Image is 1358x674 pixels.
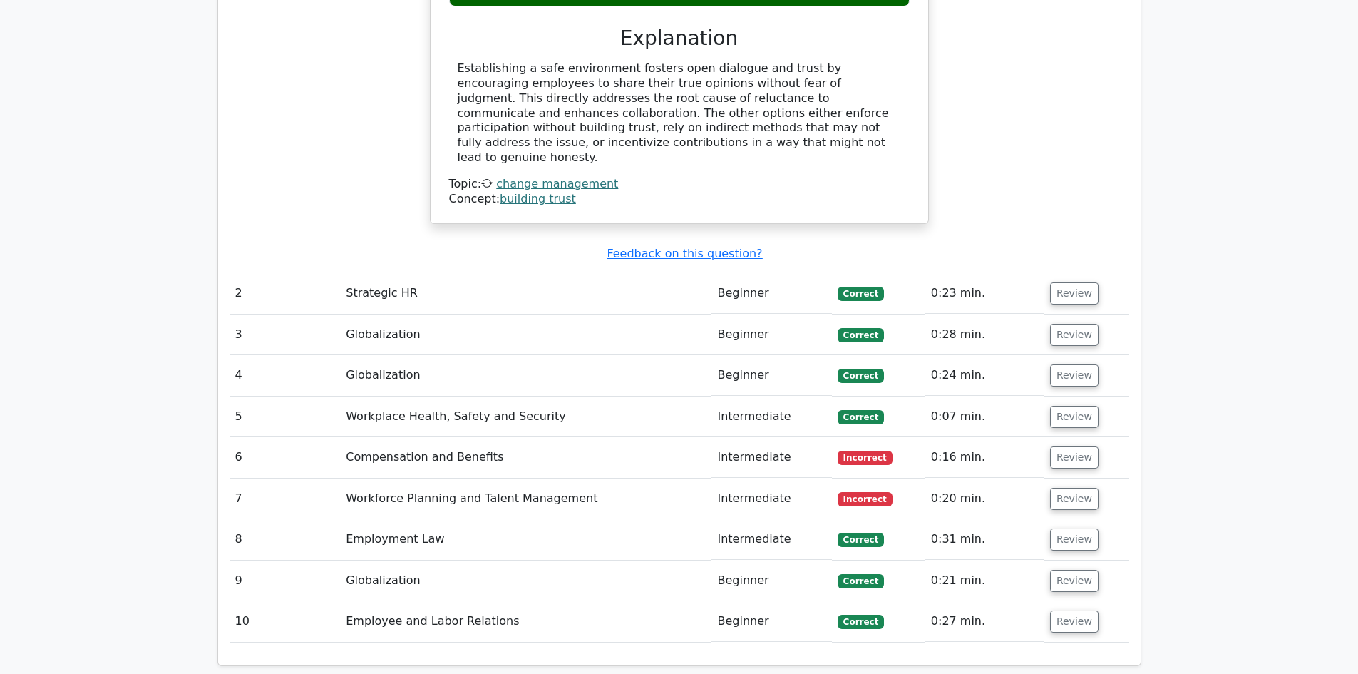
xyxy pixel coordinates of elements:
[1050,364,1099,387] button: Review
[340,273,711,314] td: Strategic HR
[449,177,910,192] div: Topic:
[838,574,884,588] span: Correct
[340,561,711,601] td: Globalization
[230,397,341,437] td: 5
[711,437,831,478] td: Intermediate
[500,192,576,205] a: building trust
[1050,282,1099,305] button: Review
[838,451,893,465] span: Incorrect
[230,561,341,601] td: 9
[925,561,1044,601] td: 0:21 min.
[1050,529,1099,551] button: Review
[925,315,1044,355] td: 0:28 min.
[230,601,341,642] td: 10
[1050,324,1099,346] button: Review
[230,273,341,314] td: 2
[925,273,1044,314] td: 0:23 min.
[458,26,901,51] h3: Explanation
[711,479,831,519] td: Intermediate
[1050,611,1099,633] button: Review
[458,61,901,165] div: Establishing a safe environment fosters open dialogue and trust by encouraging employees to share...
[925,601,1044,642] td: 0:27 min.
[925,397,1044,437] td: 0:07 min.
[340,397,711,437] td: Workplace Health, Safety and Security
[340,479,711,519] td: Workforce Planning and Talent Management
[711,601,831,642] td: Beginner
[838,410,884,424] span: Correct
[838,328,884,342] span: Correct
[230,437,341,478] td: 6
[838,492,893,506] span: Incorrect
[230,519,341,560] td: 8
[711,561,831,601] td: Beginner
[340,437,711,478] td: Compensation and Benefits
[925,479,1044,519] td: 0:20 min.
[838,287,884,301] span: Correct
[340,355,711,396] td: Globalization
[496,177,618,190] a: change management
[1050,446,1099,469] button: Review
[838,533,884,547] span: Correct
[449,192,910,207] div: Concept:
[340,519,711,560] td: Employment Law
[925,355,1044,396] td: 0:24 min.
[340,315,711,355] td: Globalization
[1050,570,1099,592] button: Review
[838,615,884,629] span: Correct
[711,315,831,355] td: Beginner
[1050,488,1099,510] button: Review
[230,479,341,519] td: 7
[838,369,884,383] span: Correct
[1050,406,1099,428] button: Review
[230,355,341,396] td: 4
[925,519,1044,560] td: 0:31 min.
[607,247,762,260] a: Feedback on this question?
[925,437,1044,478] td: 0:16 min.
[711,273,831,314] td: Beginner
[711,355,831,396] td: Beginner
[711,397,831,437] td: Intermediate
[711,519,831,560] td: Intermediate
[340,601,711,642] td: Employee and Labor Relations
[230,315,341,355] td: 3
